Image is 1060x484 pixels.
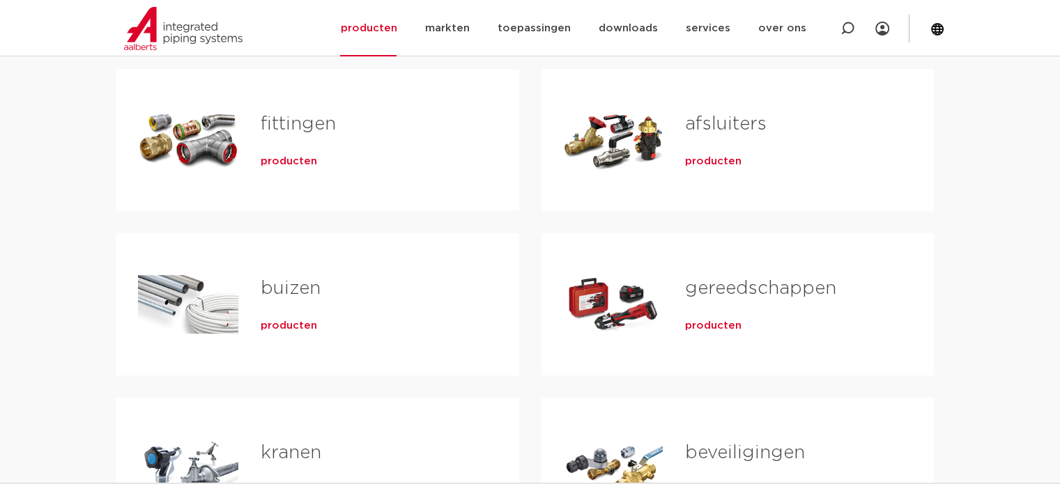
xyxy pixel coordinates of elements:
[685,155,742,169] a: producten
[261,444,321,462] a: kranen
[685,279,836,297] a: gereedschappen
[685,444,805,462] a: beveiligingen
[685,319,742,333] a: producten
[685,115,767,133] a: afsluiters
[261,155,317,169] a: producten
[261,319,317,333] a: producten
[261,279,321,297] a: buizen
[261,115,336,133] a: fittingen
